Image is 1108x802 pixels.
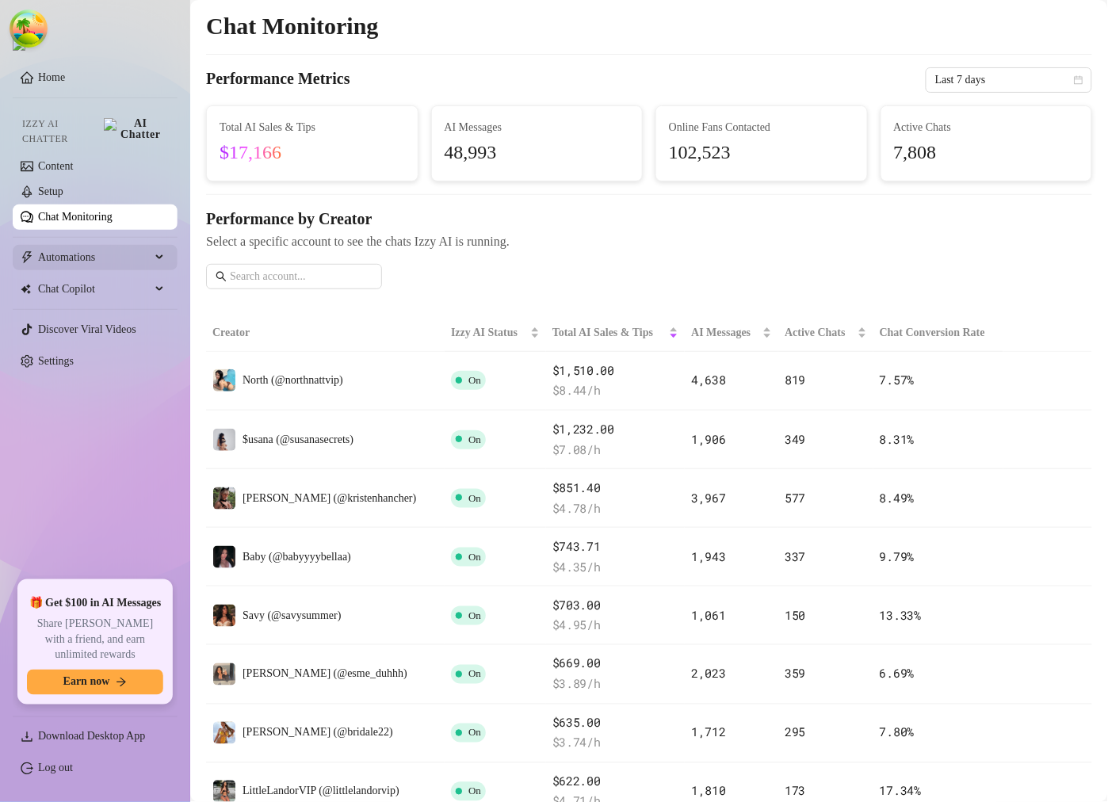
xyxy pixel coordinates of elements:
[880,607,921,623] span: 13.33 %
[880,372,915,388] span: 7.57 %
[552,655,679,674] span: $669.00
[445,119,630,136] span: AI Messages
[552,773,679,792] span: $622.00
[691,666,726,682] span: 2,023
[38,731,145,743] span: Download Desktop App
[21,731,33,743] span: download
[894,119,1079,136] span: Active Chats
[220,119,405,136] span: Total AI Sales & Tips
[21,284,31,295] img: Chat Copilot
[468,727,481,739] span: On
[445,138,630,168] span: 48,993
[552,441,679,460] span: $ 7.08 /h
[691,724,726,740] span: 1,712
[243,727,393,739] span: [PERSON_NAME] (@bridale22)
[38,211,113,223] a: Chat Monitoring
[552,499,679,518] span: $ 4.78 /h
[552,361,679,380] span: $1,510.00
[785,783,805,799] span: 173
[243,668,407,680] span: [PERSON_NAME] (@esme_duhhh)
[213,487,235,510] img: Kristen (@kristenhancher)
[691,490,726,506] span: 3,967
[63,676,110,689] span: Earn now
[552,381,679,400] span: $ 8.44 /h
[785,548,805,564] span: 337
[213,429,235,451] img: $usana (@susanasecrets)
[243,492,416,504] span: [PERSON_NAME] (@kristenhancher)
[38,160,73,172] a: Content
[213,722,235,744] img: Brianna (@bridale22)
[552,617,679,636] span: $ 4.95 /h
[213,605,235,627] img: Savy (@savysummer)
[243,374,343,386] span: North (@northnattvip)
[104,118,165,140] img: AI Chatter
[552,675,679,694] span: $ 3.89 /h
[552,714,679,733] span: $635.00
[213,663,235,686] img: Esmeralda (@esme_duhhh)
[669,119,854,136] span: Online Fans Contacted
[38,277,151,302] span: Chat Copilot
[243,551,351,563] span: Baby (@babyyyybellaa)
[21,251,33,264] span: thunderbolt
[691,548,726,564] span: 1,943
[552,324,667,342] span: Total AI Sales & Tips
[38,71,65,83] a: Home
[38,355,74,367] a: Settings
[546,315,686,352] th: Total AI Sales & Tips
[894,138,1079,168] span: 7,808
[1074,75,1083,85] span: calendar
[38,245,151,270] span: Automations
[785,372,805,388] span: 819
[213,546,235,568] img: Baby (@babyyyybellaa)
[206,231,1092,251] span: Select a specific account to see the chats Izzy AI is running.
[691,372,726,388] span: 4,638
[116,677,127,688] span: arrow-right
[880,666,915,682] span: 6.69 %
[468,374,481,386] span: On
[13,13,44,44] button: Open Tanstack query devtools
[552,420,679,439] span: $1,232.00
[669,138,854,168] span: 102,523
[468,551,481,563] span: On
[873,315,1003,352] th: Chat Conversion Rate
[785,324,854,342] span: Active Chats
[468,433,481,445] span: On
[27,670,163,695] button: Earn nowarrow-right
[206,315,445,352] th: Creator
[552,479,679,498] span: $851.40
[22,116,97,147] span: Izzy AI Chatter
[27,617,163,663] span: Share [PERSON_NAME] with a friend, and earn unlimited rewards
[38,762,73,774] a: Log out
[691,607,726,623] span: 1,061
[785,607,805,623] span: 150
[691,324,759,342] span: AI Messages
[451,324,527,342] span: Izzy AI Status
[468,609,481,621] span: On
[206,208,1092,230] h4: Performance by Creator
[468,785,481,797] span: On
[220,142,281,162] span: $17,166
[468,668,481,680] span: On
[691,783,726,799] span: 1,810
[785,666,805,682] span: 359
[468,492,481,504] span: On
[785,724,805,740] span: 295
[785,490,805,506] span: 577
[552,537,679,556] span: $743.71
[206,11,379,41] h2: Chat Monitoring
[552,596,679,615] span: $703.00
[243,609,341,621] span: Savy (@savysummer)
[935,68,1083,92] span: Last 7 days
[243,433,353,445] span: $usana (@susanasecrets)
[691,431,726,447] span: 1,906
[880,724,915,740] span: 7.80 %
[685,315,778,352] th: AI Messages
[778,315,873,352] th: Active Chats
[243,785,399,797] span: LittleLandorVIP (@littlelandorvip)
[880,548,915,564] span: 9.79 %
[552,734,679,753] span: $ 3.74 /h
[880,490,915,506] span: 8.49 %
[213,369,235,391] img: North (@northnattvip)
[29,595,162,611] span: 🎁 Get $100 in AI Messages
[785,431,805,447] span: 349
